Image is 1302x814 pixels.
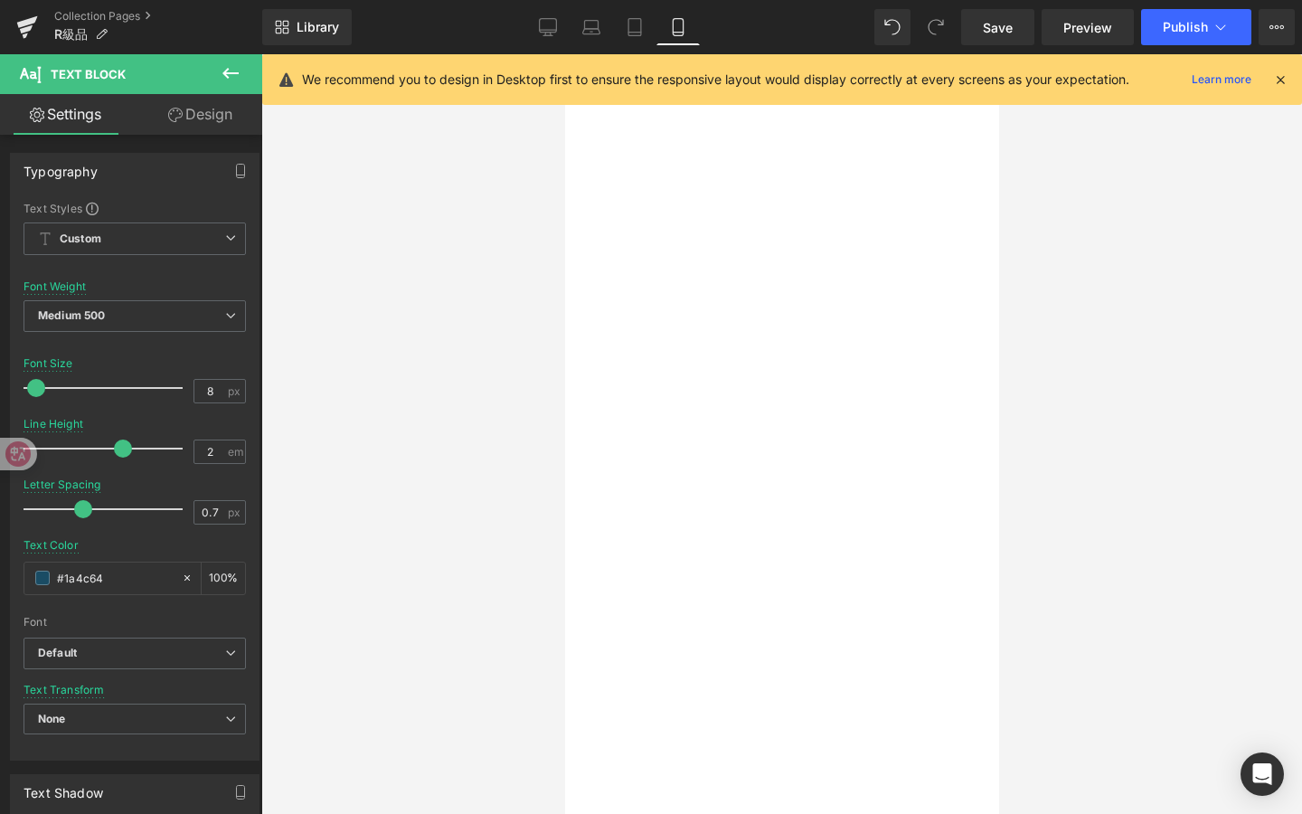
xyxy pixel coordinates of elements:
span: Library [297,19,339,35]
button: Redo [918,9,954,45]
div: Typography [24,154,98,179]
a: Desktop [526,9,570,45]
a: Tablet [613,9,656,45]
span: px [228,506,243,518]
p: We recommend you to design in Desktop first to ensure the responsive layout would display correct... [302,70,1129,90]
a: Mobile [656,9,700,45]
div: Line Height [24,418,83,431]
b: Medium 500 [38,308,105,322]
button: Publish [1141,9,1251,45]
div: Text Transform [24,684,105,696]
div: Text Shadow [24,775,103,800]
span: Preview [1063,18,1112,37]
div: Open Intercom Messenger [1241,752,1284,796]
span: px [228,385,243,397]
b: Custom [60,232,101,247]
span: Save [983,18,1013,37]
span: R級品 [54,27,88,42]
button: More [1259,9,1295,45]
div: Font Weight [24,280,86,293]
div: Text Styles [24,201,246,215]
span: Publish [1163,20,1208,34]
div: Letter Spacing [24,478,101,491]
a: Collection Pages [54,9,262,24]
b: None [38,712,66,725]
span: em [228,446,243,458]
a: Preview [1042,9,1134,45]
input: Color [57,568,173,588]
a: New Library [262,9,352,45]
div: % [202,563,245,594]
div: Font [24,616,246,629]
div: Font Size [24,357,73,370]
a: Design [135,94,266,135]
div: Text Color [24,539,79,552]
a: Laptop [570,9,613,45]
i: Default [38,646,77,661]
a: Learn more [1184,69,1259,90]
span: Text Block [51,67,126,81]
button: Undo [874,9,910,45]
